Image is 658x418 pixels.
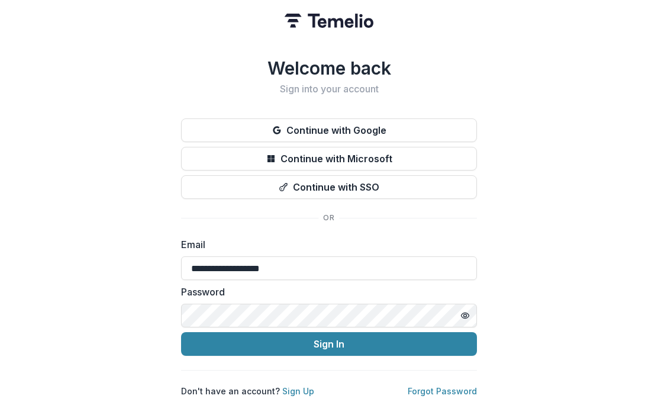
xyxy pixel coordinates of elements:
[181,147,477,171] button: Continue with Microsoft
[181,385,314,398] p: Don't have an account?
[181,238,470,252] label: Email
[181,285,470,300] label: Password
[181,84,477,95] h2: Sign into your account
[282,387,314,397] a: Sign Up
[408,387,477,397] a: Forgot Password
[181,119,477,143] button: Continue with Google
[181,58,477,79] h1: Welcome back
[456,307,475,326] button: Toggle password visibility
[181,333,477,356] button: Sign In
[181,176,477,200] button: Continue with SSO
[285,14,373,28] img: Temelio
